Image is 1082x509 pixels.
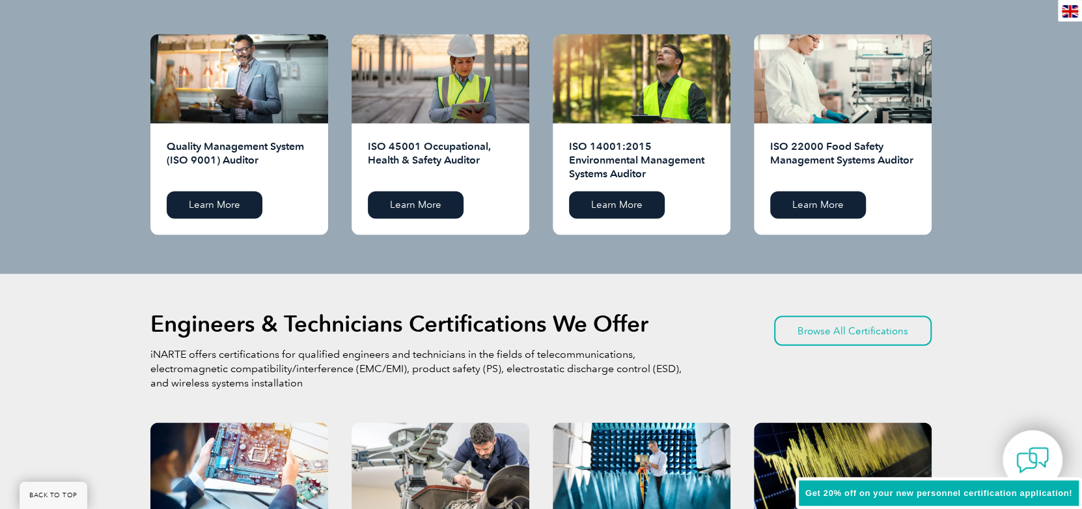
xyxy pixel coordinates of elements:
h2: Engineers & Technicians Certifications We Offer [150,313,648,334]
span: Get 20% off on your new personnel certification application! [805,488,1072,498]
a: Learn More [167,191,262,218]
a: Learn More [368,191,464,218]
h2: Quality Management System (ISO 9001) Auditor [167,139,312,181]
h2: ISO 22000 Food Safety Management Systems Auditor [770,139,915,181]
a: Browse All Certifications [774,315,932,345]
h2: ISO 14001:2015 Environmental Management Systems Auditor [569,139,714,181]
a: Learn More [770,191,866,218]
a: BACK TO TOP [20,482,87,509]
a: Learn More [569,191,665,218]
h2: ISO 45001 Occupational, Health & Safety Auditor [368,139,513,181]
img: contact-chat.png [1016,444,1049,476]
img: en [1062,5,1078,18]
p: iNARTE offers certifications for qualified engineers and technicians in the fields of telecommuni... [150,347,684,390]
